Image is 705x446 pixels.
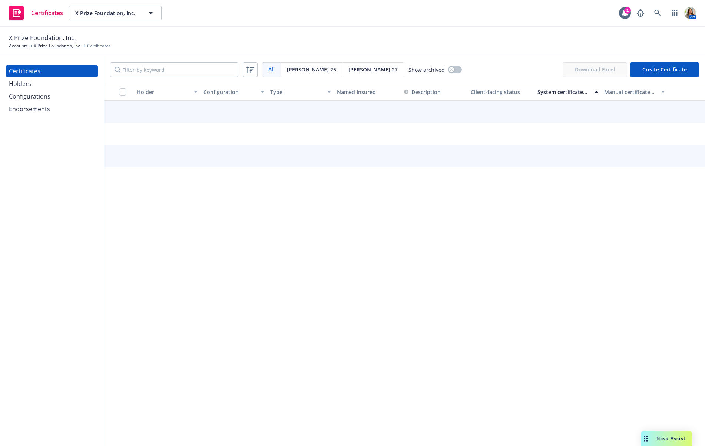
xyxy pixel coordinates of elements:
[9,78,31,90] div: Holders
[270,88,323,96] div: Type
[110,62,238,77] input: Filter by keyword
[633,6,648,20] a: Report a Bug
[9,33,76,43] span: X Prize Foundation, Inc.
[134,83,201,101] button: Holder
[31,10,63,16] span: Certificates
[137,88,189,96] div: Holder
[667,6,682,20] a: Switch app
[650,6,665,20] a: Search
[641,431,651,446] div: Drag to move
[6,103,98,115] a: Endorsements
[604,88,657,96] div: Manual certificate last generated
[404,88,441,96] button: Description
[534,83,601,101] button: System certificate last generated
[641,431,692,446] button: Nova Assist
[6,90,98,102] a: Configurations
[9,90,50,102] div: Configurations
[75,9,139,17] span: X Prize Foundation, Inc.
[34,43,81,49] a: X Prize Foundation, Inc.
[468,83,534,101] button: Client-facing status
[69,6,162,20] button: X Prize Foundation, Inc.
[287,66,336,73] span: [PERSON_NAME] 25
[684,7,696,19] img: photo
[656,435,686,442] span: Nova Assist
[563,62,627,77] span: Download Excel
[630,62,699,77] button: Create Certificate
[471,88,532,96] div: Client-facing status
[537,88,590,96] div: System certificate last generated
[601,83,668,101] button: Manual certificate last generated
[268,66,275,73] span: All
[6,78,98,90] a: Holders
[334,83,401,101] button: Named Insured
[9,103,50,115] div: Endorsements
[267,83,334,101] button: Type
[337,88,398,96] div: Named Insured
[348,66,398,73] span: [PERSON_NAME] 27
[87,43,111,49] span: Certificates
[9,65,40,77] div: Certificates
[6,65,98,77] a: Certificates
[201,83,267,101] button: Configuration
[6,3,66,23] a: Certificates
[203,88,256,96] div: Configuration
[408,66,445,74] span: Show archived
[9,43,28,49] a: Accounts
[624,7,631,14] div: 1
[119,88,126,96] input: Select all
